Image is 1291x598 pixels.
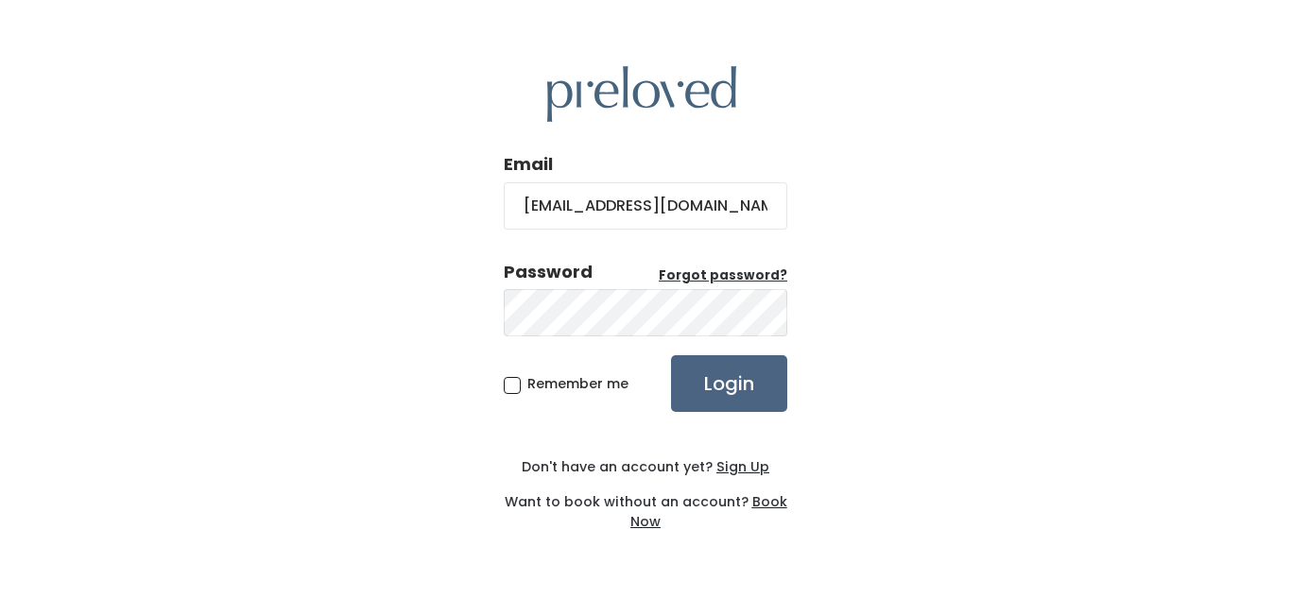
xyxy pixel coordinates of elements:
a: Sign Up [713,457,769,476]
img: preloved logo [547,66,736,122]
a: Forgot password? [659,266,787,285]
input: Login [671,355,787,412]
a: Book Now [630,492,787,531]
div: Password [504,260,593,284]
label: Email [504,152,553,177]
div: Want to book without an account? [504,477,787,532]
u: Sign Up [716,457,769,476]
u: Forgot password? [659,266,787,284]
div: Don't have an account yet? [504,457,787,477]
span: Remember me [527,374,628,393]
